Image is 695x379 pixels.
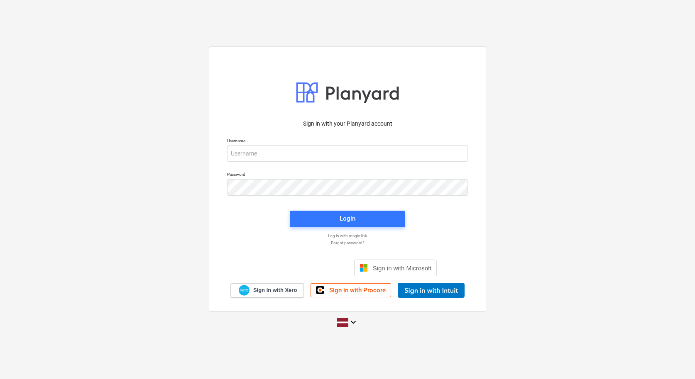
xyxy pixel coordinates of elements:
a: Forgot password? [223,240,472,245]
a: Log in with magic link [223,233,472,238]
span: Sign in with Xero [253,287,297,294]
button: Login [290,211,405,227]
a: Sign in with Xero [230,283,304,298]
p: Username [227,138,468,145]
a: Sign in with Procore [311,283,391,297]
p: Password [227,172,468,179]
span: Sign in with Microsoft [373,265,432,272]
div: Pierakstīties ar Google kontu (tiks atvērta jauna cilne) [258,259,347,277]
div: Login [340,213,355,224]
img: Microsoft logo [360,264,368,272]
img: Xero logo [239,285,250,296]
iframe: Poga Pierakstīties ar Google kontu [254,259,352,277]
span: Sign in with Procore [329,287,386,294]
i: keyboard_arrow_down [348,317,358,327]
p: Sign in with your Planyard account [227,119,468,128]
input: Username [227,145,468,162]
